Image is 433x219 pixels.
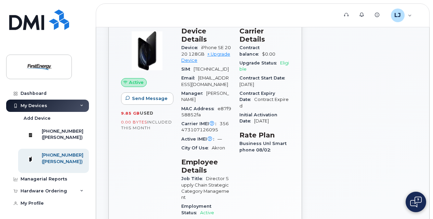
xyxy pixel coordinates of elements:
[212,145,225,150] span: Akron
[181,75,229,87] span: [EMAIL_ADDRESS][DOMAIN_NAME]
[181,106,231,117] span: e87f958852fa
[239,60,280,65] span: Upgrade Status
[239,97,289,108] span: Contract Expired
[129,79,144,86] span: Active
[262,52,275,57] span: $0.00
[181,145,212,150] span: City Of Use
[181,27,231,43] h3: Device Details
[181,121,220,126] span: Carrier IMEI
[239,82,254,87] span: [DATE]
[239,141,287,152] span: Business Unl Smartphone 08/02
[181,204,211,215] span: Employment Status
[181,45,201,50] span: Device
[254,118,269,123] span: [DATE]
[200,210,214,215] span: Active
[132,95,168,102] span: Send Message
[121,92,173,105] button: Send Message
[181,158,231,174] h3: Employee Details
[121,111,140,116] span: 9.85 GB
[127,30,168,71] img: image20231002-3703462-2fle3a.jpeg
[410,196,422,207] img: Open chat
[239,45,262,56] span: Contract balance
[140,111,154,116] span: used
[194,67,229,72] span: [TECHNICAL_ID]
[181,136,218,142] span: Active IMEI
[386,9,417,22] div: Loboda, Joseph J
[181,52,230,63] a: + Upgrade Device
[394,11,401,19] span: LJ
[181,176,206,181] span: Job Title
[181,106,218,111] span: MAC Address
[121,120,147,125] span: 0.00 Bytes
[181,75,198,81] span: Email
[239,91,275,102] span: Contract Expiry Date
[181,67,194,72] span: SIM
[239,112,277,123] span: Initial Activation Date
[218,136,222,142] span: —
[181,45,231,56] span: iPhone SE 2020 128GB
[239,131,289,139] h3: Rate Plan
[181,91,206,96] span: Manager
[239,27,289,43] h3: Carrier Details
[239,75,288,81] span: Contract Start Date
